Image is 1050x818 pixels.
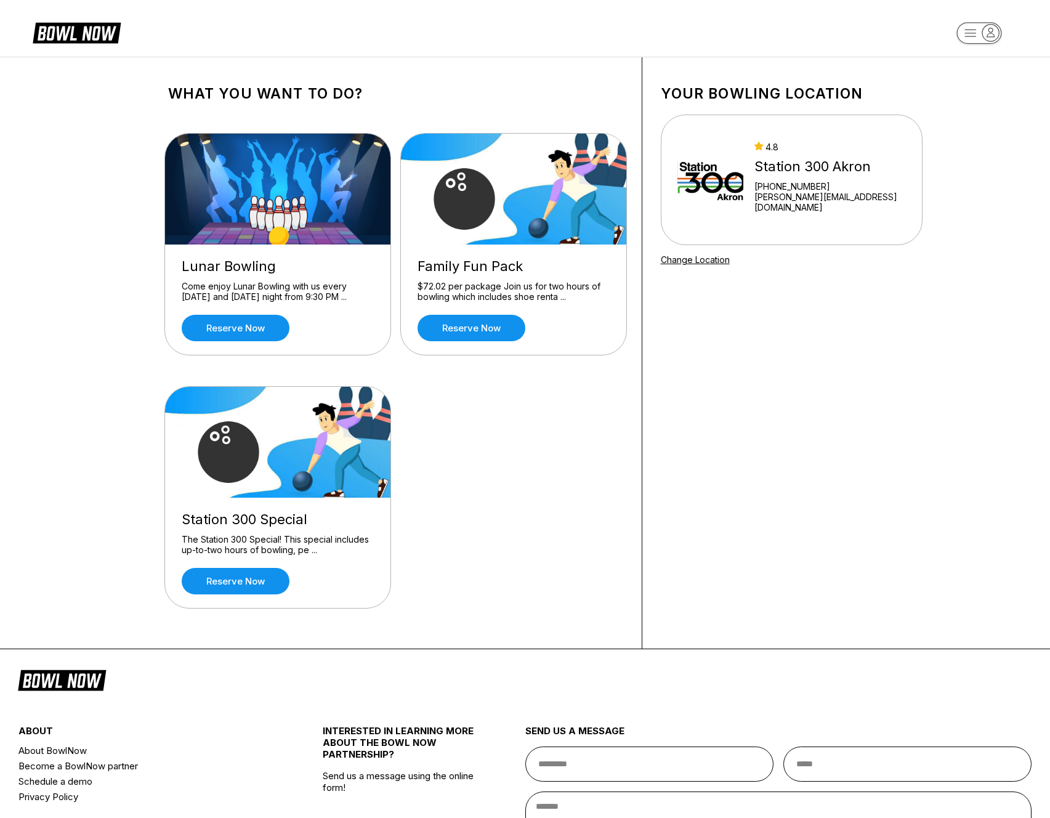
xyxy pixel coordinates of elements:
h1: What you want to do? [168,85,623,102]
a: Reserve now [418,315,525,341]
div: about [18,725,272,743]
div: Come enjoy Lunar Bowling with us every [DATE] and [DATE] night from 9:30 PM ... [182,281,374,302]
a: About BowlNow [18,743,272,758]
img: Lunar Bowling [165,134,392,245]
div: Station 300 Akron [754,158,906,175]
div: $72.02 per package Join us for two hours of bowling which includes shoe renta ... [418,281,610,302]
a: Become a BowlNow partner [18,758,272,774]
div: INTERESTED IN LEARNING MORE ABOUT THE BOWL NOW PARTNERSHIP? [323,725,475,770]
div: Family Fun Pack [418,258,610,275]
a: Reserve now [182,568,289,594]
a: Change Location [661,254,730,265]
img: Station 300 Akron [677,134,743,226]
div: [PHONE_NUMBER] [754,181,906,192]
a: Privacy Policy [18,789,272,804]
a: Schedule a demo [18,774,272,789]
div: send us a message [525,725,1032,747]
img: Family Fun Pack [401,134,628,245]
div: 4.8 [754,142,906,152]
img: Station 300 Special [165,387,392,498]
div: Lunar Bowling [182,258,374,275]
h1: Your bowling location [661,85,923,102]
a: [PERSON_NAME][EMAIL_ADDRESS][DOMAIN_NAME] [754,192,906,213]
div: The Station 300 Special! This special includes up-to-two hours of bowling, pe ... [182,534,374,556]
div: Station 300 Special [182,511,374,528]
a: Reserve now [182,315,289,341]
